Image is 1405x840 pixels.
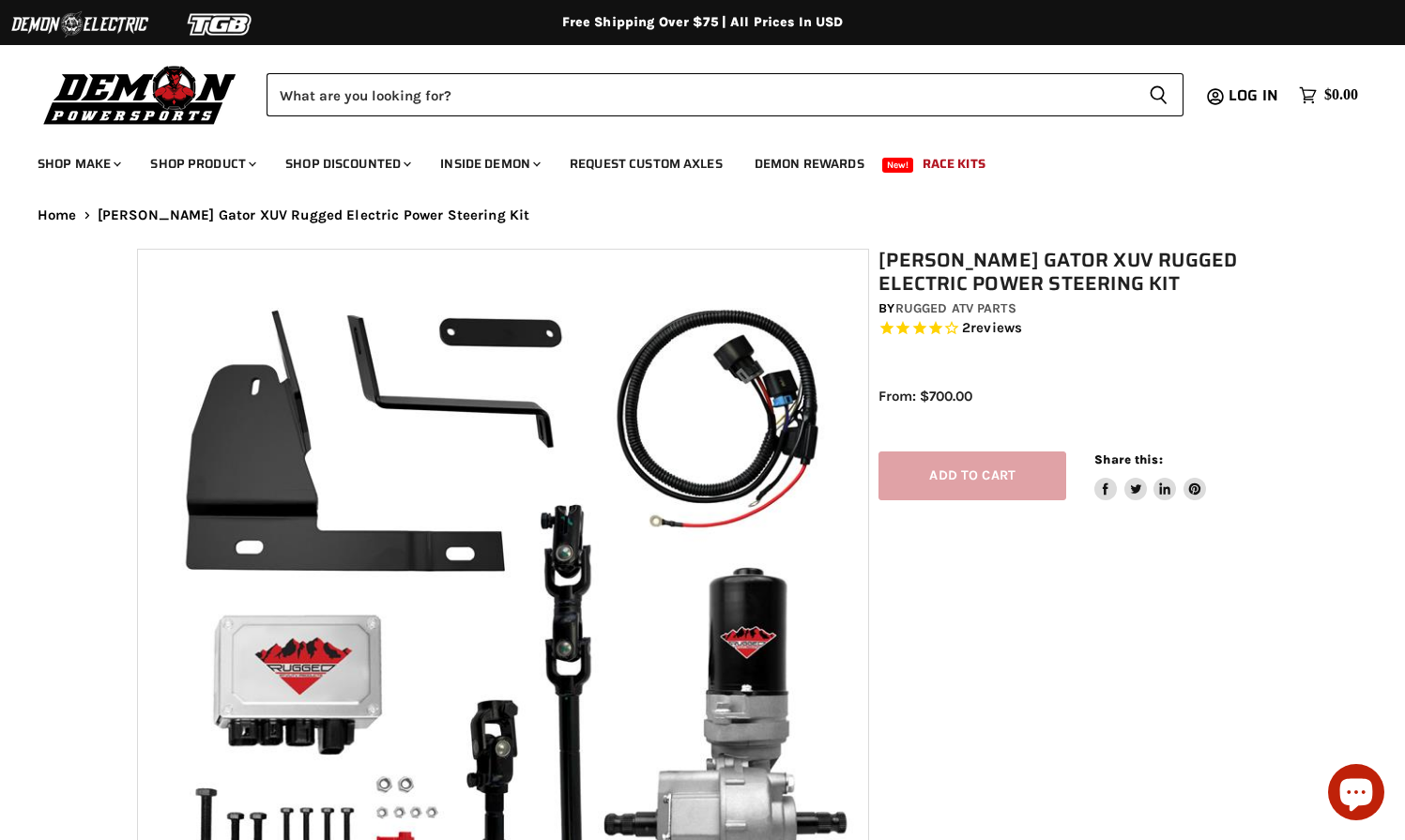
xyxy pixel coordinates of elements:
h1: [PERSON_NAME] Gator XUV Rugged Electric Power Steering Kit [878,249,1277,296]
form: Product [267,73,1184,116]
a: Shop Make [23,145,132,183]
span: $0.00 [1324,86,1358,104]
a: $0.00 [1290,82,1367,109]
a: Rugged ATV Parts [895,300,1016,316]
a: Home [38,207,77,223]
a: Race Kits [909,145,1000,183]
ul: Main menu [23,137,1353,183]
img: TGB Logo 2 [150,7,291,42]
input: Search [267,73,1134,116]
img: Demon Powersports [38,61,243,128]
span: [PERSON_NAME] Gator XUV Rugged Electric Power Steering Kit [98,207,530,223]
a: Log in [1220,87,1290,104]
span: Share this: [1094,452,1162,466]
a: Shop Discounted [271,145,422,183]
a: Inside Demon [426,145,552,183]
aside: Share this: [1094,451,1206,501]
a: Demon Rewards [741,145,878,183]
inbox-online-store-chat: Shopify online store chat [1322,764,1390,825]
span: Rated 4.0 out of 5 stars 2 reviews [878,319,1277,339]
span: 2 reviews [962,320,1022,337]
a: Request Custom Axles [556,145,737,183]
div: by [878,298,1277,319]
button: Search [1134,73,1184,116]
span: Log in [1229,84,1278,107]
span: New! [882,158,914,173]
a: Shop Product [136,145,267,183]
span: reviews [970,320,1022,337]
span: From: $700.00 [878,388,972,405]
img: Demon Electric Logo 2 [9,7,150,42]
